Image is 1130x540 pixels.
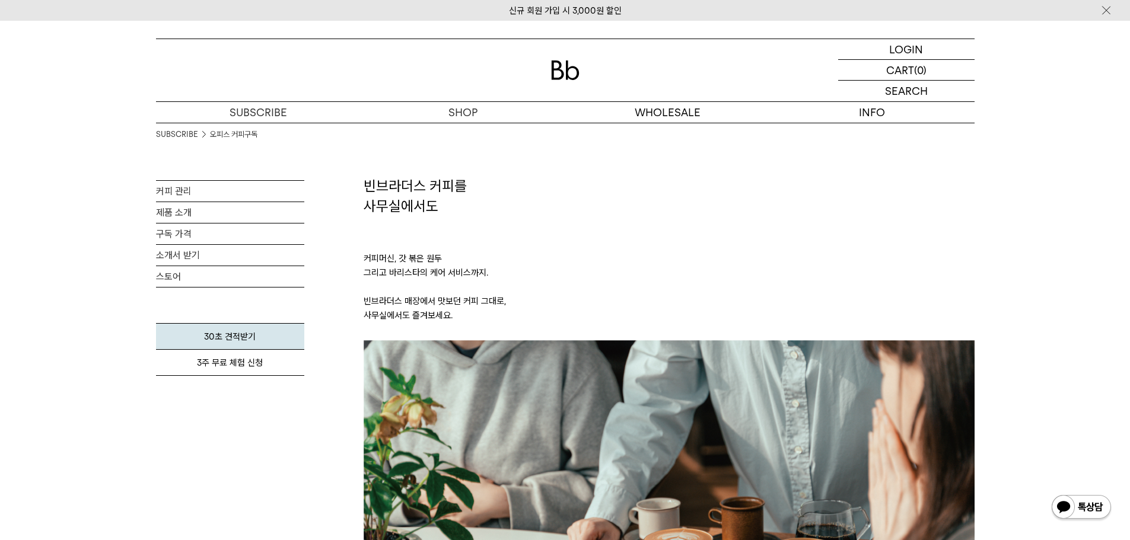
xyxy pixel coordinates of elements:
p: INFO [770,102,975,123]
p: (0) [914,60,927,80]
p: 커피머신, 갓 볶은 원두 그리고 바리스타의 케어 서비스까지. 빈브라더스 매장에서 맛보던 커피 그대로, 사무실에서도 즐겨보세요. [364,216,975,340]
a: 30초 견적받기 [156,323,304,350]
a: 소개서 받기 [156,245,304,266]
a: 스토어 [156,266,304,287]
p: WHOLESALE [565,102,770,123]
a: 제품 소개 [156,202,304,223]
img: 카카오톡 채널 1:1 채팅 버튼 [1051,494,1112,522]
h2: 빈브라더스 커피를 사무실에서도 [364,176,975,216]
p: CART [886,60,914,80]
a: SUBSCRIBE [156,129,198,140]
a: 오피스 커피구독 [210,129,257,140]
a: CART (0) [838,60,975,81]
p: SEARCH [885,81,928,101]
a: SHOP [361,102,565,123]
a: SUBSCRIBE [156,102,361,123]
a: 커피 관리 [156,181,304,202]
img: 로고 [551,60,580,80]
a: LOGIN [838,39,975,60]
a: 구독 가격 [156,223,304,244]
p: LOGIN [889,39,923,59]
a: 3주 무료 체험 신청 [156,350,304,376]
a: 신규 회원 가입 시 3,000원 할인 [509,5,622,16]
